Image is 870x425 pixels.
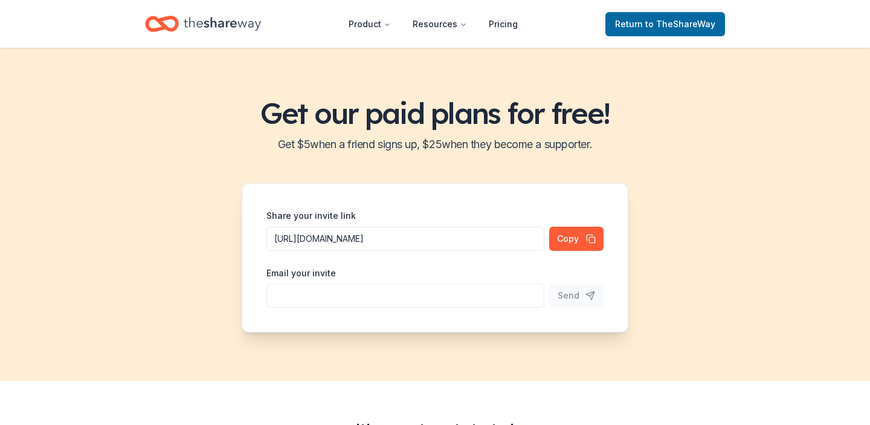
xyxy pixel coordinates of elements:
[145,10,261,38] a: Home
[14,96,855,130] h1: Get our paid plans for free!
[266,210,356,222] label: Share your invite link
[615,17,715,31] span: Return
[549,227,604,251] button: Copy
[266,267,336,279] label: Email your invite
[479,12,527,36] a: Pricing
[14,135,855,154] h2: Get $ 5 when a friend signs up, $ 25 when they become a supporter.
[605,12,725,36] a: Returnto TheShareWay
[339,10,527,38] nav: Main
[645,19,715,29] span: to TheShareWay
[403,12,477,36] button: Resources
[339,12,401,36] button: Product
